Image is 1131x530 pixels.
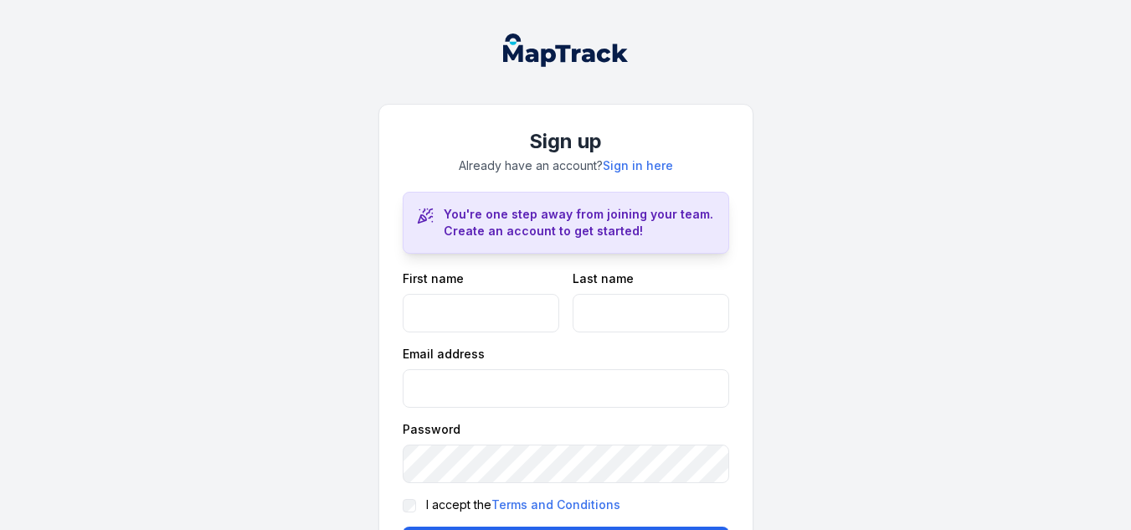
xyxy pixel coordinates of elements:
label: Last name [573,270,634,287]
label: Email address [403,346,485,363]
label: I accept the [426,497,620,513]
nav: Global [476,33,655,67]
a: Sign in here [603,157,673,174]
h1: Sign up [403,128,729,155]
a: Terms and Conditions [491,497,620,513]
label: Password [403,421,460,438]
h3: You're one step away from joining your team. Create an account to get started! [444,206,715,239]
label: First name [403,270,464,287]
span: Already have an account? [459,158,673,172]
